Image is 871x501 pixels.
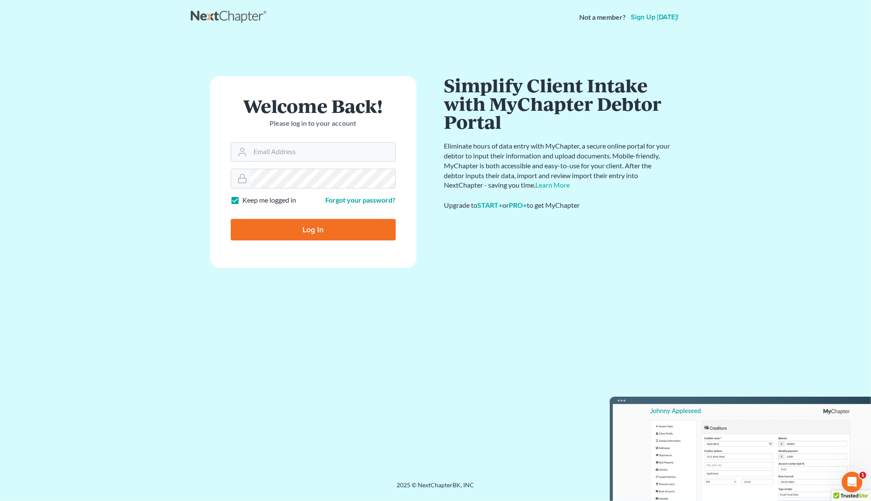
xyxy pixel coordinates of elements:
[842,472,862,492] iframe: Intercom live chat
[231,118,396,128] p: Please log in to your account
[630,14,681,21] a: Sign up [DATE]!
[444,141,672,190] p: Eliminate hours of data entry with MyChapter, a secure online portal for your debtor to input the...
[859,472,866,479] span: 1
[326,196,396,204] a: Forgot your password?
[231,219,396,240] input: Log In
[231,97,396,115] h1: Welcome Back!
[509,201,527,209] a: PRO+
[536,181,570,189] a: Learn More
[444,76,672,131] h1: Simplify Client Intake with MyChapter Debtor Portal
[580,12,626,22] strong: Not a member?
[478,201,503,209] a: START+
[191,481,681,496] div: 2025 © NextChapterBK, INC
[444,200,672,210] div: Upgrade to or to get MyChapter
[251,143,395,161] input: Email Address
[243,195,296,205] label: Keep me logged in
